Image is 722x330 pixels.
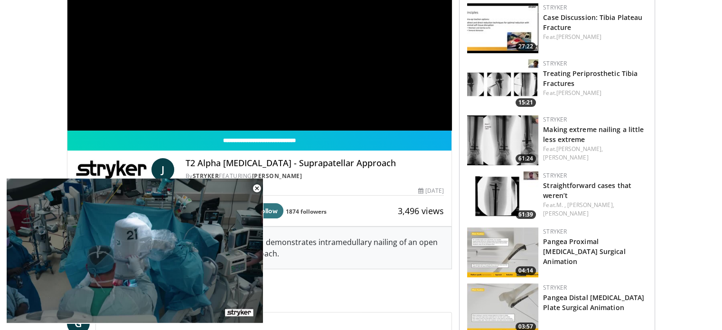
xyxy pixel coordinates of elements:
[543,145,647,162] div: Feat.
[543,33,647,41] div: Feat.
[467,227,538,277] a: 04:14
[543,171,567,179] a: Stryker
[543,89,647,97] div: Feat.
[467,3,538,53] a: 27:22
[543,125,644,144] a: Making extreme nailing a little less extreme
[543,201,647,218] div: Feat.
[543,293,644,312] a: Pangea Distal [MEDICAL_DATA] Plate Surgical Animation
[556,89,601,97] a: [PERSON_NAME]
[467,115,538,165] a: 61:24
[243,203,284,218] button: Follow
[516,42,536,51] span: 27:22
[543,153,588,161] a: [PERSON_NAME]
[398,205,444,217] span: 3,496 views
[543,69,638,88] a: Treating Periprosthetic Tibia Fractures
[556,201,566,209] a: M. ,
[467,59,538,109] img: 1aa7ce03-a29e-4220-923d-1b96650c6b94.150x105_q85_crop-smart_upscale.jpg
[247,179,266,198] button: Close
[556,33,601,41] a: [PERSON_NAME]
[467,115,538,165] img: a4a9ff73-3c8a-4b89-9b16-3163ac091493.150x105_q85_crop-smart_upscale.jpg
[556,145,603,153] a: [PERSON_NAME],
[75,158,148,181] img: Stryker
[543,209,588,217] a: [PERSON_NAME]
[286,207,327,216] a: 1874 followers
[193,172,219,180] a: Stryker
[516,98,536,107] span: 15:21
[186,158,444,169] h4: T2 Alpha [MEDICAL_DATA] - Suprapatellar Approach
[418,187,444,195] div: [DATE]
[467,171,538,221] img: adeeea91-82ef-47f4-b808-fa27a199ba70.150x105_q85_crop-smart_upscale.jpg
[567,201,614,209] a: [PERSON_NAME],
[543,237,625,266] a: Pangea Proximal [MEDICAL_DATA] Surgical Animation
[543,59,567,67] a: Stryker
[543,181,631,200] a: Straightforward cases that weren’t
[543,3,567,11] a: Stryker
[467,3,538,53] img: a1416b5e-9174-42b5-ac56-941f39552834.150x105_q85_crop-smart_upscale.jpg
[543,227,567,236] a: Stryker
[516,154,536,163] span: 61:24
[467,171,538,221] a: 61:39
[543,13,642,32] a: Case Discussion: Tibia Plateau Fracture
[516,210,536,219] span: 61:39
[252,172,302,180] a: [PERSON_NAME]
[543,283,567,292] a: Stryker
[543,115,567,123] a: Stryker
[7,179,263,323] video-js: Video Player
[467,227,538,277] img: 8346424c-b580-498f-84ff-3a9477fad905.150x105_q85_crop-smart_upscale.jpg
[186,172,444,180] div: By FEATURING
[516,266,536,275] span: 04:14
[467,59,538,109] a: 15:21
[151,158,174,181] a: J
